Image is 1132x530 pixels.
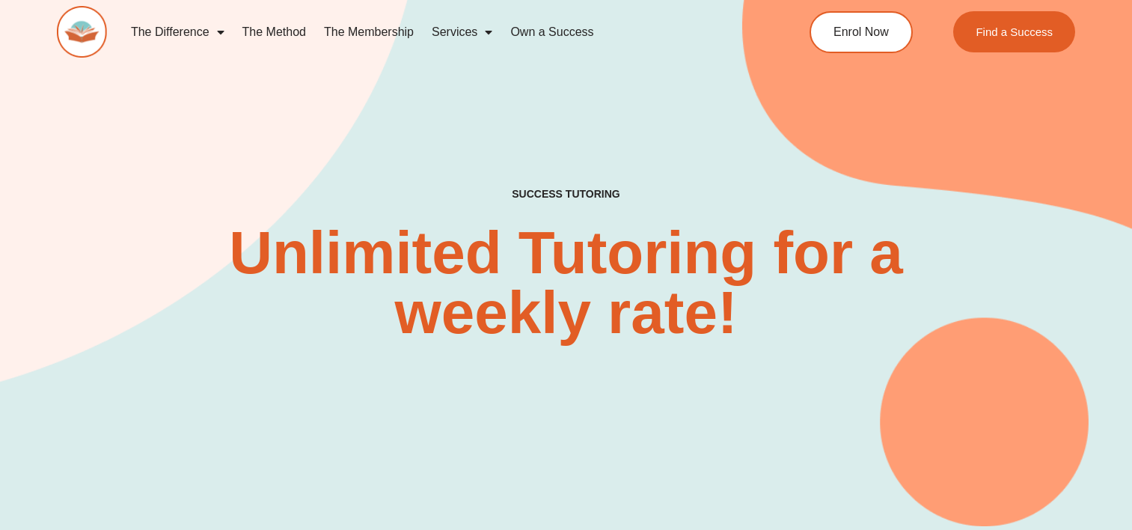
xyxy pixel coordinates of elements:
h4: SUCCESS TUTORING​ [415,188,717,201]
a: Services [423,15,501,49]
a: The Membership [315,15,423,49]
h2: Unlimited Tutoring for a weekly rate! [123,223,1009,343]
a: The Difference [122,15,233,49]
nav: Menu [122,15,751,49]
span: Enrol Now [833,26,889,38]
a: Own a Success [501,15,602,49]
a: The Method [233,15,315,49]
a: Enrol Now [810,11,913,53]
span: Find a Success [976,26,1053,37]
a: Find a Success [954,11,1076,52]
